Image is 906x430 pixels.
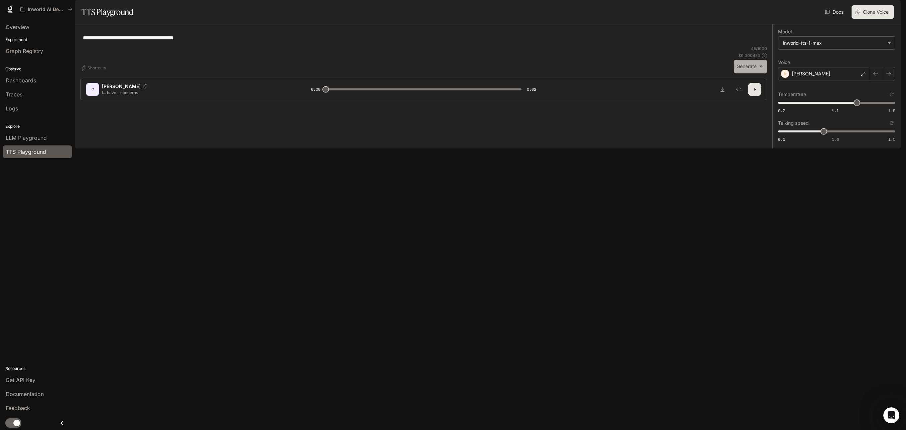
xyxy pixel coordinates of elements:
[716,83,729,96] button: Download audio
[734,60,767,73] button: Generate⌘⏎
[311,86,320,93] span: 0:00
[883,407,899,423] iframe: Intercom live chat
[738,53,760,58] p: $ 0.000450
[28,7,65,12] p: Inworld AI Demos
[888,91,895,98] button: Reset to default
[778,108,785,113] span: 0.7
[87,84,98,95] div: C
[792,70,830,77] p: [PERSON_NAME]
[17,3,75,16] button: All workspaces
[888,108,895,113] span: 1.5
[80,63,109,73] button: Shortcuts
[732,83,745,96] button: Inspect
[778,37,895,49] div: inworld-tts-1-max
[832,136,839,142] span: 1.0
[783,40,884,46] div: inworld-tts-1-max
[852,5,894,19] button: Clone Voice
[778,29,792,34] p: Model
[778,60,790,65] p: Voice
[751,46,767,51] p: 45 / 1000
[778,136,785,142] span: 0.5
[832,108,839,113] span: 1.1
[527,86,536,93] span: 0:02
[824,5,846,19] a: Docs
[102,83,141,90] p: [PERSON_NAME]
[102,90,295,95] p: I... have... concerns
[888,136,895,142] span: 1.5
[759,65,764,69] p: ⌘⏎
[778,121,809,125] p: Talking speed
[888,119,895,127] button: Reset to default
[778,92,806,97] p: Temperature
[82,5,133,19] h1: TTS Playground
[141,84,150,88] button: Copy Voice ID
